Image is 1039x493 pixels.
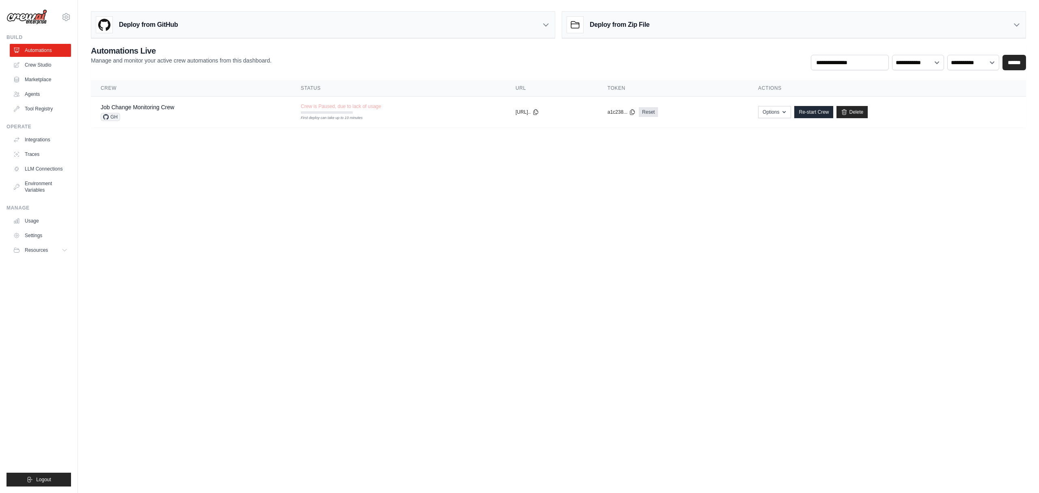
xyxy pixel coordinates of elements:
[101,104,174,110] a: Job Change Monitoring Crew
[36,476,51,483] span: Logout
[6,9,47,25] img: Logo
[301,103,381,110] span: Crew is Paused, due to lack of usage
[10,244,71,257] button: Resources
[639,107,658,117] a: Reset
[10,148,71,161] a: Traces
[291,80,506,97] th: Status
[794,106,833,118] a: Re-start Crew
[101,113,120,121] span: GH
[10,88,71,101] a: Agents
[301,115,353,121] div: First deploy can take up to 10 minutes
[25,247,48,253] span: Resources
[10,162,71,175] a: LLM Connections
[119,20,178,30] h3: Deploy from GitHub
[598,80,748,97] th: Token
[10,102,71,115] a: Tool Registry
[91,45,272,56] h2: Automations Live
[6,34,71,41] div: Build
[96,17,112,33] img: GitHub Logo
[506,80,597,97] th: URL
[10,214,71,227] a: Usage
[10,229,71,242] a: Settings
[10,177,71,197] a: Environment Variables
[758,106,791,118] button: Options
[10,73,71,86] a: Marketplace
[10,44,71,57] a: Automations
[590,20,649,30] h3: Deploy from Zip File
[6,123,71,130] div: Operate
[91,80,291,97] th: Crew
[608,109,636,115] button: a1c238...
[748,80,1026,97] th: Actions
[91,56,272,65] p: Manage and monitor your active crew automations from this dashboard.
[10,58,71,71] a: Crew Studio
[836,106,868,118] a: Delete
[10,133,71,146] a: Integrations
[6,473,71,487] button: Logout
[6,205,71,211] div: Manage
